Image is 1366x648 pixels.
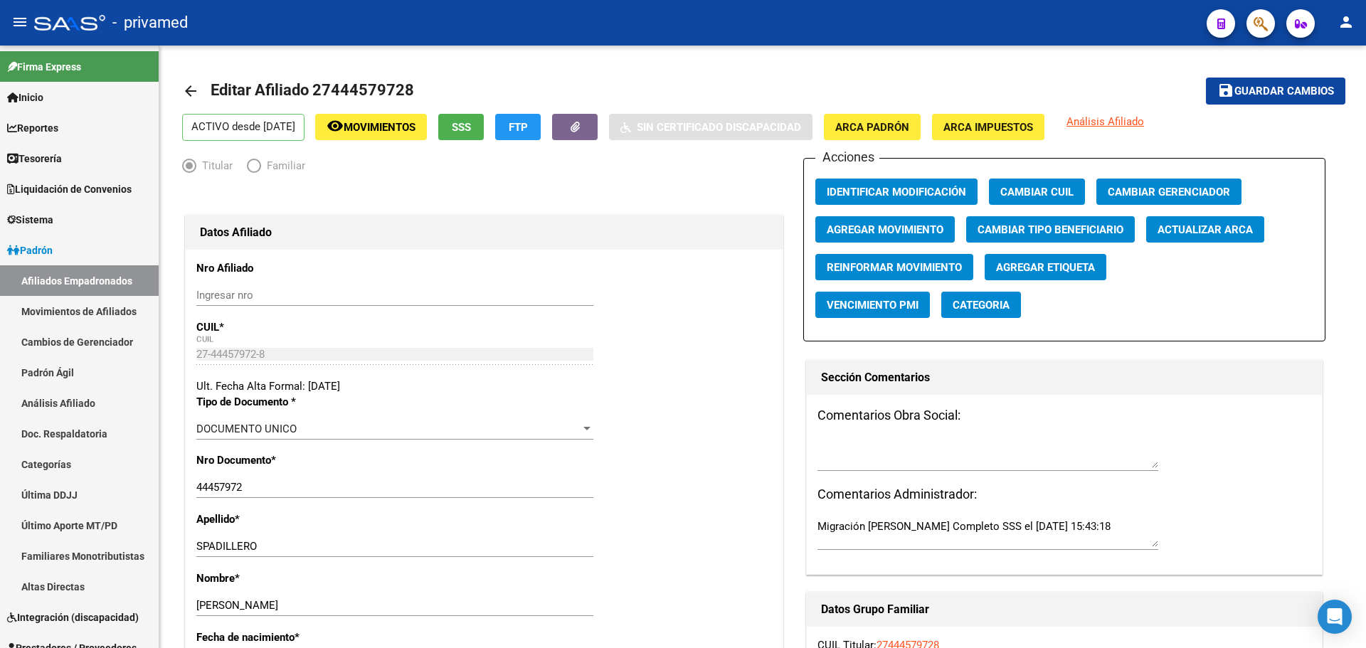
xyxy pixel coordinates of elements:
button: Reinformar Movimiento [815,254,973,280]
p: Nro Documento [196,452,369,468]
span: Tesorería [7,151,62,166]
p: Nro Afiliado [196,260,369,276]
span: Padrón [7,243,53,258]
button: Cambiar CUIL [989,179,1085,205]
span: Actualizar ARCA [1158,223,1253,236]
span: Inicio [7,90,43,105]
span: SSS [452,121,471,134]
span: Firma Express [7,59,81,75]
button: Agregar Etiqueta [985,254,1106,280]
span: ARCA Padrón [835,121,909,134]
h1: Sección Comentarios [821,366,1308,389]
span: Titular [196,158,233,174]
span: Agregar Movimiento [827,223,943,236]
mat-icon: person [1338,14,1355,31]
span: Cambiar CUIL [1000,186,1074,198]
h3: Acciones [815,147,879,167]
mat-icon: arrow_back [182,83,199,100]
span: Guardar cambios [1234,85,1334,98]
span: DOCUMENTO UNICO [196,423,297,435]
span: Editar Afiliado 27444579728 [211,81,414,99]
span: Categoria [953,299,1010,312]
span: Integración (discapacidad) [7,610,139,625]
span: Sistema [7,212,53,228]
span: ARCA Impuestos [943,121,1033,134]
button: Identificar Modificación [815,179,978,205]
button: ARCA Padrón [824,114,921,140]
span: FTP [509,121,528,134]
span: Análisis Afiliado [1066,115,1144,128]
p: ACTIVO desde [DATE] [182,114,305,141]
button: Agregar Movimiento [815,216,955,243]
mat-icon: remove_red_eye [327,117,344,134]
span: Vencimiento PMI [827,299,918,312]
h3: Comentarios Administrador: [817,484,1311,504]
p: Tipo de Documento * [196,394,369,410]
h1: Datos Grupo Familiar [821,598,1308,621]
span: Reportes [7,120,58,136]
button: Movimientos [315,114,427,140]
button: SSS [438,114,484,140]
button: Actualizar ARCA [1146,216,1264,243]
p: Nombre [196,570,369,586]
p: Apellido [196,511,369,527]
div: Open Intercom Messenger [1318,600,1352,634]
span: Movimientos [344,121,415,134]
span: Identificar Modificación [827,186,966,198]
span: Agregar Etiqueta [996,261,1095,274]
button: Sin Certificado Discapacidad [609,114,812,140]
button: ARCA Impuestos [932,114,1044,140]
button: FTP [495,114,541,140]
button: Categoria [941,292,1021,318]
span: Familiar [261,158,305,174]
span: Reinformar Movimiento [827,261,962,274]
div: Ult. Fecha Alta Formal: [DATE] [196,378,772,394]
mat-icon: save [1217,82,1234,99]
button: Cambiar Tipo Beneficiario [966,216,1135,243]
button: Guardar cambios [1206,78,1345,104]
p: Fecha de nacimiento [196,630,369,645]
button: Cambiar Gerenciador [1096,179,1241,205]
button: Vencimiento PMI [815,292,930,318]
h1: Datos Afiliado [200,221,768,244]
h3: Comentarios Obra Social: [817,405,1311,425]
span: Cambiar Tipo Beneficiario [978,223,1123,236]
mat-radio-group: Elija una opción [182,162,319,175]
span: - privamed [112,7,188,38]
span: Liquidación de Convenios [7,181,132,197]
mat-icon: menu [11,14,28,31]
span: Cambiar Gerenciador [1108,186,1230,198]
p: CUIL [196,319,369,335]
span: Sin Certificado Discapacidad [637,121,801,134]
